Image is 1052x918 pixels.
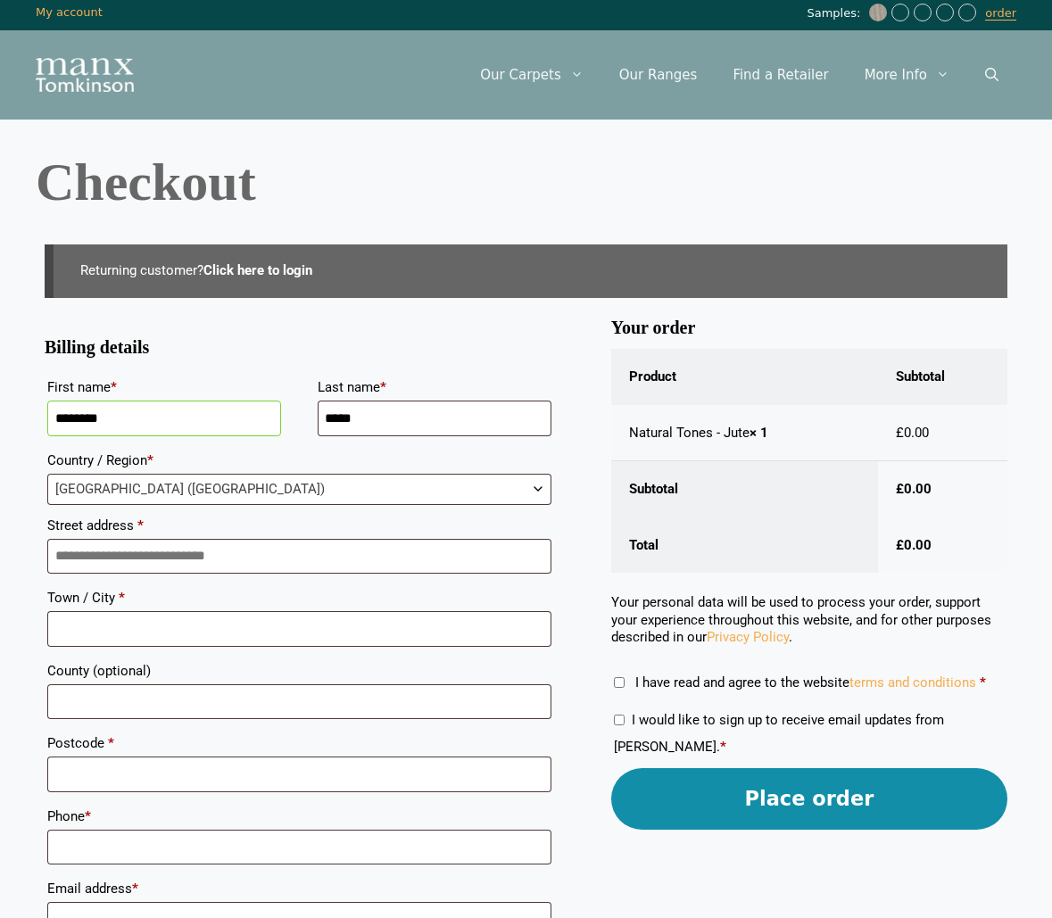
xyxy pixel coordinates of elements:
[601,48,716,102] a: Our Ranges
[614,715,625,725] input: I would like to sign up to receive email updates from [PERSON_NAME].
[45,344,554,351] h3: Billing details
[36,155,1016,209] h1: Checkout
[318,374,551,401] label: Last name
[896,425,929,441] bdi: 0.00
[614,712,944,755] label: I would like to sign up to receive email updates from [PERSON_NAME].
[849,674,976,691] a: terms and conditions
[611,349,878,405] th: Product
[462,48,601,102] a: Our Carpets
[715,48,846,102] a: Find a Retailer
[896,481,932,497] bdi: 0.00
[203,262,312,278] a: Click here to login
[462,48,1016,102] nav: Primary
[611,461,878,517] th: Subtotal
[896,481,904,497] span: £
[611,594,1007,647] p: Your personal data will be used to process your order, support your experience throughout this we...
[611,768,1007,830] button: Place order
[47,374,281,401] label: First name
[611,517,878,574] th: Total
[847,48,967,102] a: More Info
[45,244,1007,298] div: Returning customer?
[47,512,551,539] label: Street address
[896,425,904,441] span: £
[48,475,551,504] span: United Kingdom (UK)
[896,537,932,553] bdi: 0.00
[807,6,865,21] span: Samples:
[896,537,904,553] span: £
[869,4,887,21] img: Natural Tones Jute
[635,674,976,691] span: I have read and agree to the website
[47,474,551,505] span: Country / Region
[750,425,768,441] strong: × 1
[967,48,1016,102] a: Open Search Bar
[980,674,986,691] abbr: required
[878,349,1007,405] th: Subtotal
[36,58,134,92] img: Manx Tomkinson
[47,447,551,474] label: Country / Region
[707,629,789,645] a: Privacy Policy
[611,325,1007,332] h3: Your order
[47,875,551,902] label: Email address
[47,584,551,611] label: Town / City
[611,405,878,462] td: Natural Tones - Jute
[93,663,151,679] span: (optional)
[47,730,551,757] label: Postcode
[47,803,551,830] label: Phone
[47,657,551,684] label: County
[985,6,1016,21] a: order
[614,677,625,688] input: I have read and agree to the websiteterms and conditions *
[36,5,103,19] a: My account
